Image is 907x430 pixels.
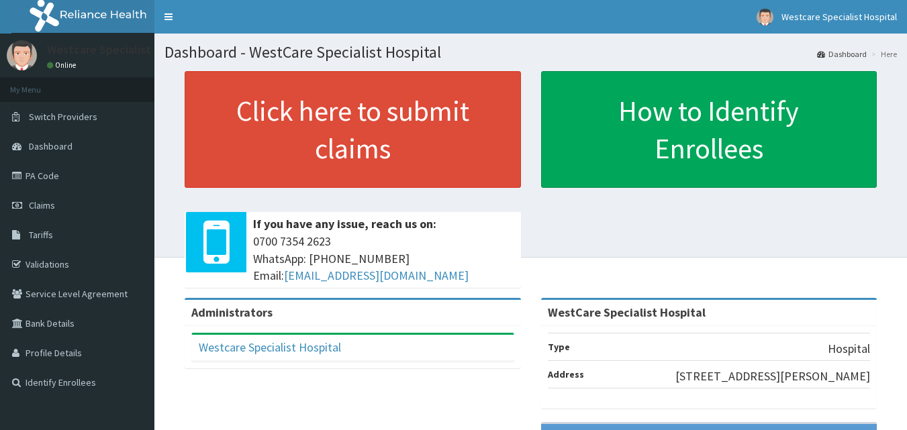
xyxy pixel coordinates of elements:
[47,60,79,70] a: Online
[781,11,897,23] span: Westcare Specialist Hospital
[164,44,897,61] h1: Dashboard - WestCare Specialist Hospital
[548,305,706,320] strong: WestCare Specialist Hospital
[29,111,97,123] span: Switch Providers
[828,340,870,358] p: Hospital
[185,71,521,188] a: Click here to submit claims
[675,368,870,385] p: [STREET_ADDRESS][PERSON_NAME]
[817,48,867,60] a: Dashboard
[548,368,584,380] b: Address
[253,233,514,284] span: 0700 7354 2623 WhatsApp: [PHONE_NUMBER] Email:
[253,216,436,231] b: If you have any issue, reach us on:
[191,305,273,320] b: Administrators
[29,199,55,211] span: Claims
[199,339,341,355] a: Westcare Specialist Hospital
[541,71,877,188] a: How to Identify Enrollees
[47,44,198,56] p: Westcare Specialist Hospital
[29,140,73,152] span: Dashboard
[29,229,53,241] span: Tariffs
[284,268,469,283] a: [EMAIL_ADDRESS][DOMAIN_NAME]
[757,9,773,25] img: User Image
[7,40,37,70] img: User Image
[548,341,570,353] b: Type
[868,48,897,60] li: Here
